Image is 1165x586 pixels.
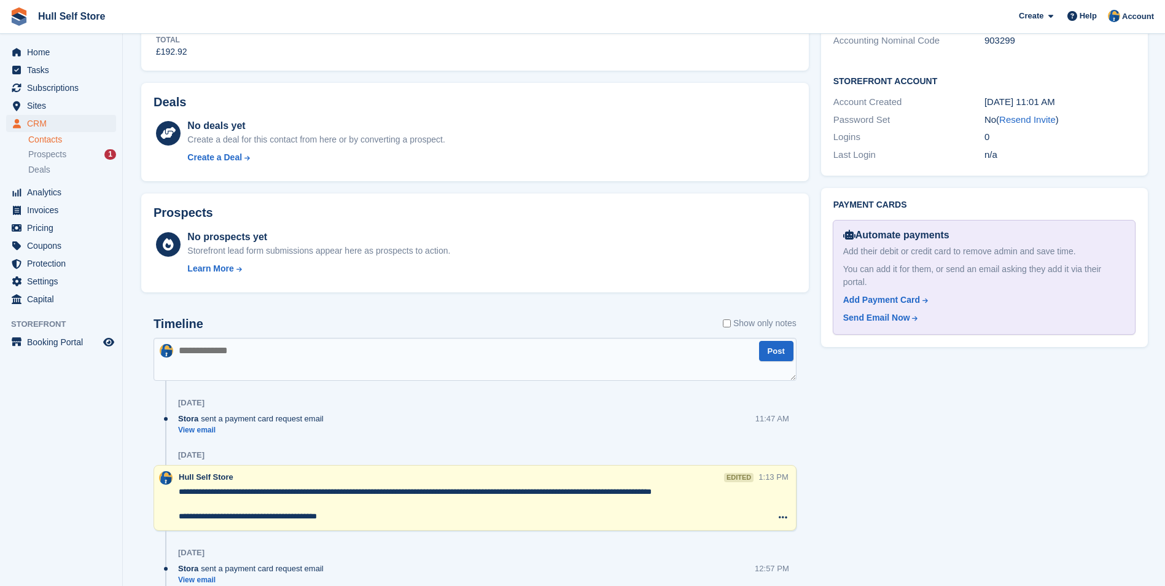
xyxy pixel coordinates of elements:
span: Analytics [27,184,101,201]
h2: Prospects [154,206,213,220]
span: Protection [27,255,101,272]
a: menu [6,115,116,132]
span: CRM [27,115,101,132]
a: menu [6,201,116,219]
a: menu [6,219,116,236]
div: Create a Deal [187,151,242,164]
span: Stora [178,413,198,424]
div: 1:13 PM [758,471,788,483]
a: Learn More [187,262,450,275]
a: menu [6,273,116,290]
a: menu [6,255,116,272]
div: Total [156,34,187,45]
div: Add their debit or credit card to remove admin and save time. [843,245,1125,258]
span: Account [1122,10,1154,23]
div: 12:57 PM [755,563,789,574]
div: Add Payment Card [843,294,920,307]
div: 1 [104,149,116,160]
span: Hull Self Store [179,472,233,482]
div: [DATE] [178,548,205,558]
a: menu [6,44,116,61]
span: Invoices [27,201,101,219]
button: Post [759,341,793,361]
div: You can add it for them, or send an email asking they add it via their portal. [843,263,1125,289]
a: Contacts [28,134,116,146]
a: menu [6,334,116,351]
div: Accounting Nominal Code [833,34,984,48]
div: Send Email Now [843,311,910,324]
a: menu [6,184,116,201]
a: Preview store [101,335,116,350]
span: Settings [27,273,101,290]
span: Capital [27,291,101,308]
div: Storefront lead form submissions appear here as prospects to action. [187,244,450,257]
span: Coupons [27,237,101,254]
img: Hull Self Store [159,471,173,485]
a: Resend Invite [999,114,1056,125]
label: Show only notes [723,317,797,330]
div: 11:47 AM [755,413,789,424]
span: Prospects [28,149,66,160]
div: [DATE] 11:01 AM [984,95,1136,109]
a: Hull Self Store [33,6,110,26]
span: ( ) [996,114,1059,125]
div: Account Created [833,95,984,109]
span: Storefront [11,318,122,330]
span: Tasks [27,61,101,79]
a: Deals [28,163,116,176]
div: No deals yet [187,119,445,133]
div: Create a deal for this contact from here or by converting a prospect. [187,133,445,146]
h2: Deals [154,95,186,109]
a: menu [6,61,116,79]
div: Learn More [187,262,233,275]
img: Hull Self Store [160,344,173,357]
div: sent a payment card request email [178,563,330,574]
span: Home [27,44,101,61]
div: [DATE] [178,398,205,408]
a: Add Payment Card [843,294,1120,307]
span: Pricing [27,219,101,236]
span: Deals [28,164,50,176]
div: n/a [984,148,1136,162]
input: Show only notes [723,317,731,330]
div: No prospects yet [187,230,450,244]
div: 0 [984,130,1136,144]
div: No [984,113,1136,127]
div: sent a payment card request email [178,413,330,424]
div: Logins [833,130,984,144]
span: Help [1080,10,1097,22]
div: [DATE] [178,450,205,460]
div: 903299 [984,34,1136,48]
a: View email [178,425,330,436]
a: Prospects 1 [28,148,116,161]
h2: Timeline [154,317,203,331]
a: menu [6,79,116,96]
div: Automate payments [843,228,1125,243]
div: £192.92 [156,45,187,58]
span: Stora [178,563,198,574]
div: Password Set [833,113,984,127]
div: Last Login [833,148,984,162]
h2: Storefront Account [833,74,1136,87]
a: menu [6,291,116,308]
a: Create a Deal [187,151,445,164]
span: Create [1019,10,1043,22]
a: menu [6,97,116,114]
div: edited [724,473,754,482]
h2: Payment cards [833,200,1136,210]
span: Subscriptions [27,79,101,96]
img: stora-icon-8386f47178a22dfd0bd8f6a31ec36ba5ce8667c1dd55bd0f319d3a0aa187defe.svg [10,7,28,26]
span: Booking Portal [27,334,101,351]
a: View email [178,575,330,585]
img: Hull Self Store [1108,10,1120,22]
span: Sites [27,97,101,114]
a: menu [6,237,116,254]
